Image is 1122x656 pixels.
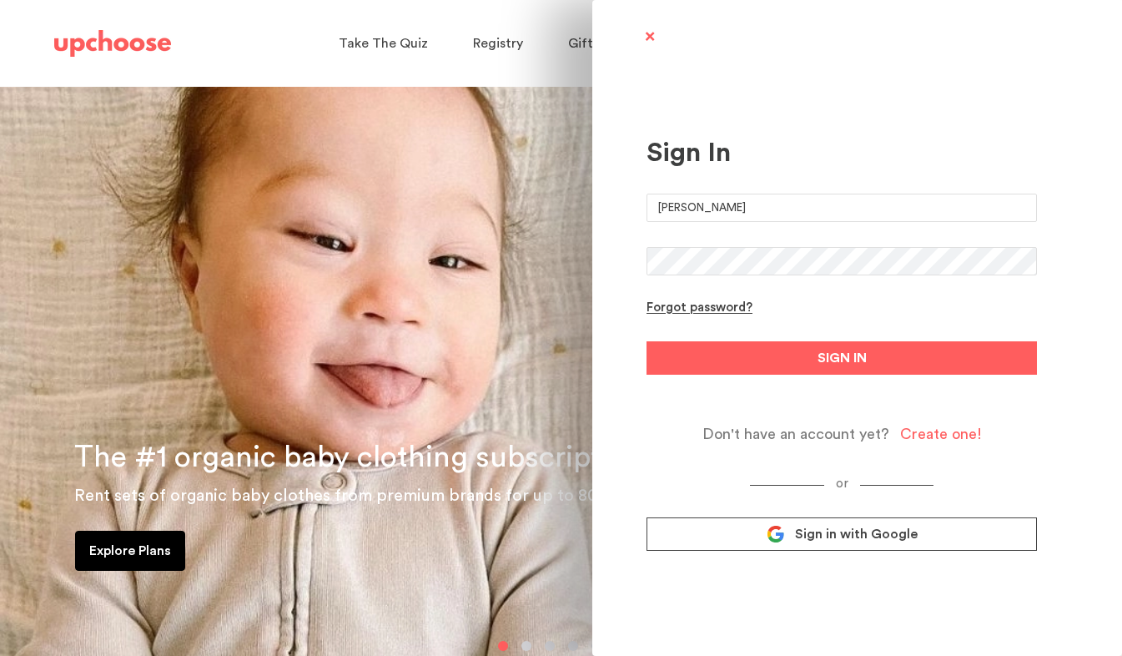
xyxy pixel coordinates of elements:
[647,517,1037,551] a: Sign in with Google
[795,526,918,542] span: Sign in with Google
[824,477,860,490] span: or
[647,300,752,316] div: Forgot password?
[702,425,889,444] span: Don't have an account yet?
[647,194,1037,222] input: E-mail
[818,348,867,368] span: SIGN IN
[647,341,1037,375] button: SIGN IN
[900,425,982,444] div: Create one!
[647,137,1037,169] div: Sign In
